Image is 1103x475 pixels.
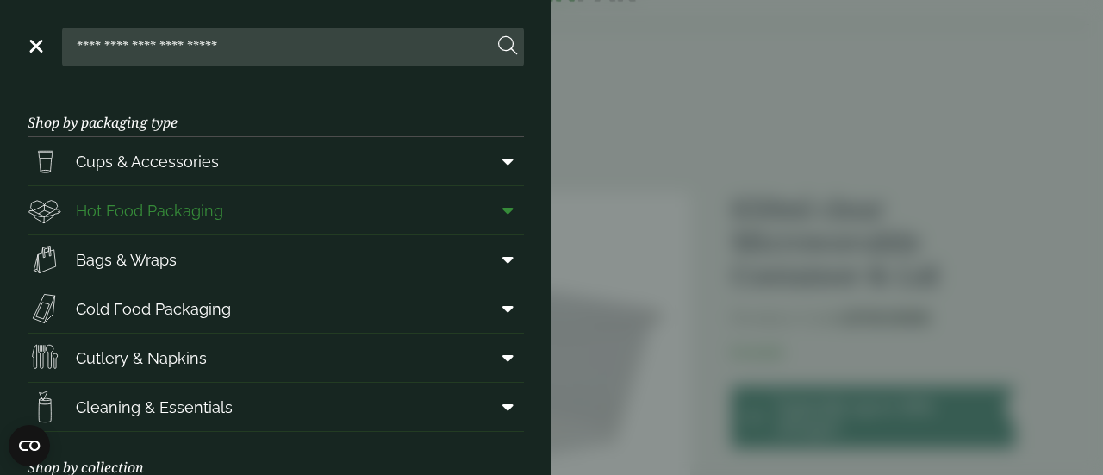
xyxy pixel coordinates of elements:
[28,235,524,284] a: Bags & Wraps
[28,144,62,178] img: PintNhalf_cup.svg
[76,150,219,173] span: Cups & Accessories
[28,87,524,137] h3: Shop by packaging type
[9,425,50,466] button: Open CMP widget
[76,199,223,222] span: Hot Food Packaging
[28,341,62,375] img: Cutlery.svg
[28,291,62,326] img: Sandwich_box.svg
[28,193,62,228] img: Deli_box.svg
[28,242,62,277] img: Paper_carriers.svg
[76,248,177,272] span: Bags & Wraps
[76,297,231,321] span: Cold Food Packaging
[76,347,207,370] span: Cutlery & Napkins
[28,186,524,234] a: Hot Food Packaging
[28,284,524,333] a: Cold Food Packaging
[76,396,233,419] span: Cleaning & Essentials
[28,383,524,431] a: Cleaning & Essentials
[28,334,524,382] a: Cutlery & Napkins
[28,390,62,424] img: open-wipe.svg
[28,137,524,185] a: Cups & Accessories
